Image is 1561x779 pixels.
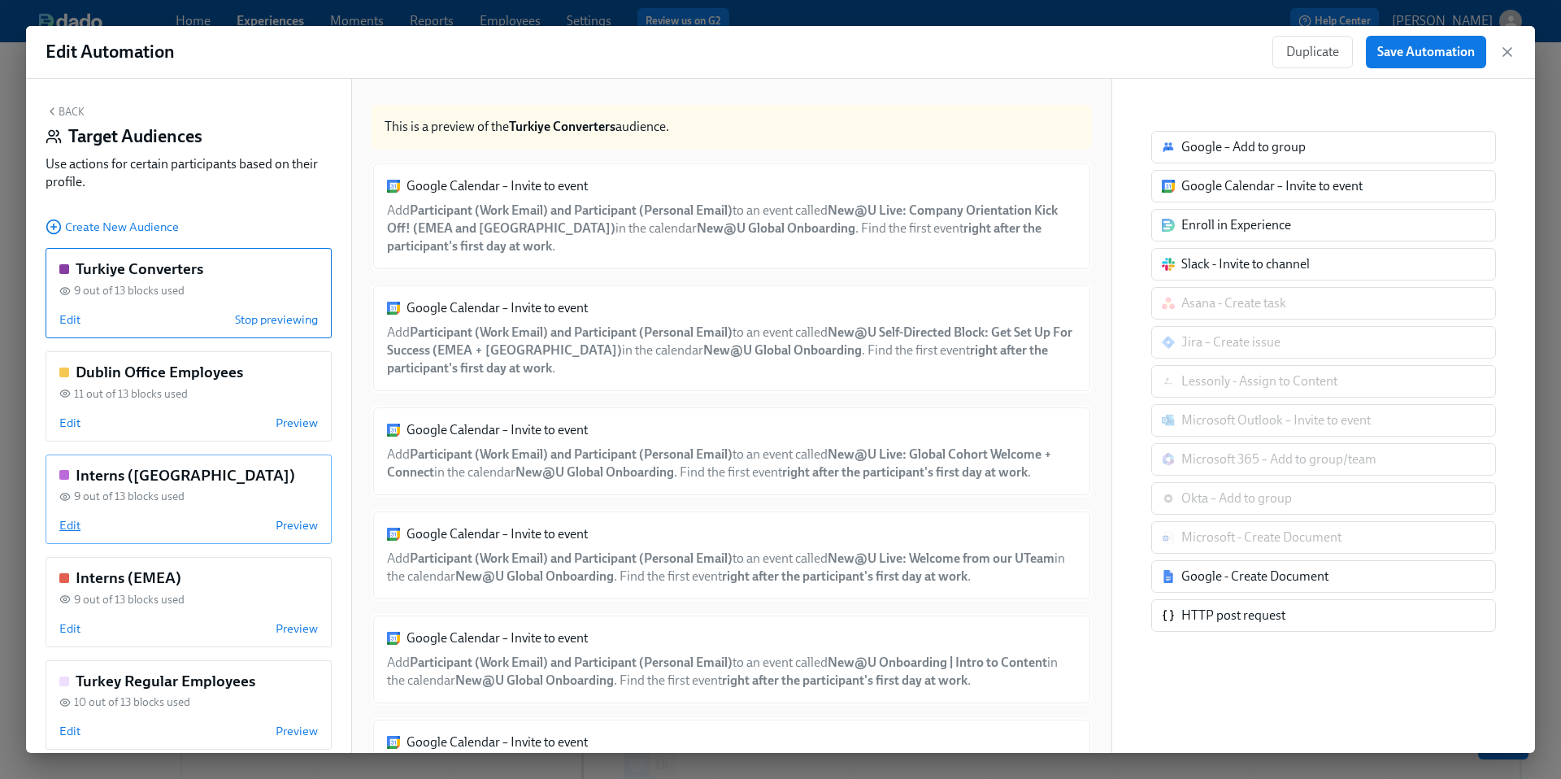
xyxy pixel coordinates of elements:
button: Edit [59,620,80,637]
div: Jira – Create issue [1181,333,1281,351]
button: Duplicate [1272,36,1353,68]
div: Google – Add to group [1151,131,1496,163]
h1: Edit Automation [46,40,175,64]
div: Slack - Invite to channel [1181,255,1310,273]
a: Lessonly - Assign to Content [1151,365,1496,398]
div: Use actions for certain participants based on their profile. [46,155,332,191]
div: Enroll in Experience [1181,216,1291,234]
div: Please activate the Jira integration to use this action [1151,326,1496,359]
button: Preview [276,415,318,431]
div: Google - Create Document [1151,560,1496,593]
span: This is a preview of the audience. [385,119,669,134]
div: Google Calendar – Invite to eventAddParticipant (Work Email) and Participant (Personal Email)to a... [372,614,1092,705]
div: Please activate the Asana integration to use this action [1151,287,1496,320]
div: Asana - Create task [1181,294,1286,312]
div: Google Calendar – Invite to event [1151,170,1496,202]
div: Microsoft - Create Document [1181,529,1341,546]
span: 9 out of 13 blocks used [74,283,185,298]
h5: Turkiye Converters [76,259,203,280]
div: Turkiye Converters9 out of 13 blocks usedEditStop previewing [46,248,332,338]
span: 9 out of 13 blocks used [74,489,185,504]
div: Interns (EMEA)9 out of 13 blocks usedEditPreview [46,557,332,647]
button: Preview [276,620,318,637]
div: Turkey Regular Employees10 out of 13 blocks usedEditPreview [46,660,332,751]
div: HTTP post request [1151,599,1496,632]
h5: Turkey Regular Employees [76,671,255,692]
span: Duplicate [1286,44,1339,60]
h5: Interns (EMEA) [76,568,181,589]
span: 11 out of 13 blocks used [74,386,188,402]
div: Enroll in Experience [1151,209,1496,242]
button: Edit [59,517,80,533]
button: Stop previewing [235,311,318,328]
div: Google Calendar – Invite to eventAddParticipant (Work Email) and Participant (Personal Email)to a... [372,510,1092,601]
a: Asana - Create task [1151,287,1496,320]
a: Okta – Add to group [1151,482,1496,515]
a: Microsoft Outlook – Invite to event [1151,404,1496,437]
button: Save Automation [1366,36,1486,68]
button: Edit [59,415,80,431]
button: Back [46,105,85,118]
span: Save Automation [1377,44,1475,60]
div: Microsoft Outlook – Invite to event [1181,411,1371,429]
div: Please activate the Lessonly integration to use this action [1151,365,1496,398]
button: Preview [276,517,318,533]
div: Please activate the Okta API integration to use this action [1151,482,1496,515]
a: Jira – Create issue [1151,326,1496,359]
div: Google Calendar – Invite to eventAddParticipant (Work Email) and Participant (Personal Email)to a... [372,162,1092,271]
div: Interns ([GEOGRAPHIC_DATA])9 out of 13 blocks usedEditPreview [46,455,332,545]
h5: Dublin Office Employees [76,362,243,383]
h4: Target Audiences [68,124,202,149]
div: Slack - Invite to channel [1151,248,1496,281]
a: Microsoft 365 – Add to group/team [1151,443,1496,476]
span: 10 out of 13 blocks used [74,694,190,710]
strong: Turkiye Converters [509,119,615,134]
div: Google – Add to group [1181,138,1306,156]
div: Google Calendar – Invite to eventAddParticipant (Work Email) and Participant (Personal Email)to a... [372,284,1092,393]
div: Please activate the Microsoft integration to use this action [1151,521,1496,554]
div: Microsoft 365 – Add to group/team [1181,450,1376,468]
div: Google - Create Document [1181,568,1328,585]
div: Please activate the Microsoft integration to use this action [1151,443,1496,476]
h5: Interns ([GEOGRAPHIC_DATA]) [76,465,295,486]
div: Google Calendar – Invite to event [1181,177,1363,195]
button: Preview [276,723,318,739]
div: Google Calendar – Invite to eventAddParticipant (Work Email) and Participant (Personal Email)to a... [372,406,1092,497]
div: HTTP post request [1181,607,1285,625]
div: Please activate the Microsoft integration to use this action [1151,404,1496,437]
div: Okta – Add to group [1181,490,1292,507]
button: Edit [59,723,80,739]
button: Create New Audience [46,219,179,235]
span: 9 out of 13 blocks used [74,592,185,607]
div: Dublin Office Employees11 out of 13 blocks usedEditPreview [46,351,332,442]
button: Edit [59,311,80,328]
a: Microsoft - Create Document [1151,521,1496,554]
div: Lessonly - Assign to Content [1181,372,1337,390]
